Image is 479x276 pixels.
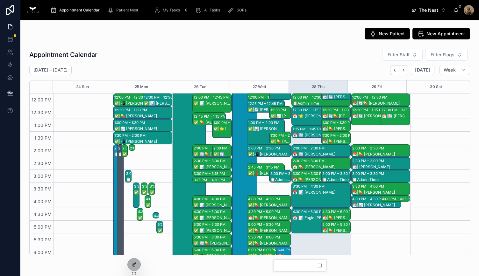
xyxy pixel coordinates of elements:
[135,80,148,93] button: 25 Mon
[352,183,386,190] div: 3:30 PM – 4:00 PM
[322,221,356,228] div: 5:00 PM – 5:30 PM
[322,132,355,139] div: 1:30 PM – 2:00 PM
[248,171,284,176] div: ✅|🩸 [PERSON_NAME]
[248,107,284,112] div: ✅|🔄 [PERSON_NAME] Good
[213,120,246,126] div: 1:00 PM – 1:45 PM
[322,139,350,144] div: 📅|💊 [PERSON_NAME]
[113,119,172,131] div: 1:00 PM – 1:30 PM✅|📊 [PERSON_NAME]
[194,113,227,120] div: 12:45 PM – 1:15 PM
[126,170,160,177] div: 3:00 PM – 3:30 PM
[194,170,226,177] div: 3:00 PM – 3:15 PM
[146,203,151,208] div: ✅|💊 [PERSON_NAME]
[150,190,154,195] div: ✅|💊 [PERSON_NAME]
[352,158,386,164] div: 2:30 PM – 3:00 PM
[157,221,163,233] div: 5:00 PM – 5:30 PM✅|💊 [PERSON_NAME]
[293,183,326,190] div: 3:30 PM – 4:30 PM
[352,101,410,106] div: 📅|🔄💊 [PERSON_NAME]
[59,8,100,13] span: Appointment Calendar
[194,158,227,164] div: 2:30 PM – 3:00 PM
[293,107,326,113] div: 12:30 PM – 1:15 PM
[142,190,147,195] div: ✅|🚚 [PERSON_NAME]
[293,101,350,106] div: 📋Admin Time
[390,65,399,75] button: Back
[419,7,438,13] span: The Nest
[29,50,97,59] h1: Appointment Calendar
[138,215,143,220] div: ✅|📊 [PERSON_NAME]
[194,203,231,208] div: ✅|📊 [PERSON_NAME]
[270,107,305,113] div: 12:30 PM – 1:00 PM
[293,170,326,177] div: 3:00 PM – 3:30 PM
[194,101,231,106] div: ✅|📊 [PERSON_NAME]
[293,190,350,195] div: 📅|📊 [PERSON_NAME]
[352,145,386,151] div: 2:00 PM – 2:30 PM
[379,31,405,37] span: New Patient
[194,152,225,157] div: ✅|🔄💊 [PERSON_NAME]
[193,234,232,246] div: 5:30 PM – 6:00 PM✅|🔄💊 [PERSON_NAME]
[114,120,147,126] div: 1:00 PM – 1:30 PM
[352,152,410,157] div: 📅|💊 [PERSON_NAME]
[292,107,341,125] div: 12:30 PM – 1:15 PM📅|🌟 [PERSON_NAME]
[194,120,225,125] div: ✅|💊 [PERSON_NAME]
[248,234,282,240] div: 5:30 PM – 6:00 PM
[144,101,172,106] div: ✅|📊 [PERSON_NAME]
[248,100,284,107] div: 12:15 PM – 12:45 PM
[253,80,266,93] div: 27 Wed
[247,94,291,100] div: 12:00 PM – 12:15 PM
[114,101,163,106] div: ✅|📲 [PERSON_NAME]
[263,253,286,259] div: ✅|💊 [PERSON_NAME]
[293,126,324,132] div: 1:15 PM – 1:45 PM
[247,100,284,112] div: 12:15 PM – 12:45 PM✅|🔄 [PERSON_NAME] Good
[154,213,187,219] div: 4:40 PM – 4:55 PM
[194,164,231,169] div: ✅|📊 [PERSON_NAME]
[193,221,232,233] div: 5:00 PM – 5:30 PM✅|📊 [PERSON_NAME]
[194,253,231,259] div: ✅|📱 [PERSON_NAME] [PERSON_NAME]
[237,8,247,13] span: SOPs
[194,80,206,93] button: 26 Tue
[149,183,155,195] div: 3:30 PM – 4:00 PM✅|💊 [PERSON_NAME]
[322,215,350,220] div: 📅|💊 [PERSON_NAME]
[122,152,127,157] div: ✅|💊 [PERSON_NAME]
[352,164,410,169] div: 📅| [PERSON_NAME]
[352,203,401,208] div: 📅|📊 [PERSON_NAME] Good
[194,215,231,220] div: ✅|📊 [PERSON_NAME]
[194,221,227,228] div: 5:00 PM – 5:30 PM
[247,234,291,246] div: 5:30 PM – 6:00 PM✅|💊 [PERSON_NAME]
[269,132,291,144] div: 1:30 PM – 2:00 PM✅|💊 [PERSON_NAME]
[322,177,350,182] div: 📋Admin Time
[32,148,53,153] span: 2:00 PM
[322,114,350,119] div: 📅|🔄💊 [PERSON_NAME]
[351,145,410,157] div: 2:00 PM – 2:30 PM📅|💊 [PERSON_NAME]
[144,94,181,100] div: 12:00 PM – 12:30 PM
[388,52,410,58] span: Filter Staff
[262,246,287,259] div: 6:00 PM – 6:30 PM✅|💊 [PERSON_NAME]
[30,97,53,102] span: 12:00 PM
[121,145,127,157] div: 2:00 PM – 2:30 PM✅|💊 [PERSON_NAME]
[193,113,225,125] div: 12:45 PM – 1:15 PM✅|💊 [PERSON_NAME]
[293,133,341,138] div: 📅|🔄 [PERSON_NAME]
[352,196,386,202] div: 4:00 PM – 4:30 PM
[114,145,148,151] div: 2:00 PM – 8:00 PM
[399,65,408,75] button: Next
[322,94,350,100] div: 📅|🔄 [PERSON_NAME]
[133,183,139,208] div: 3:30 PM – 4:30 PM✅|📊 [PERSON_NAME]
[293,164,350,169] div: 📅|💊 [PERSON_NAME]
[153,212,159,219] div: 4:40 PM – 4:55 PM
[122,145,156,151] div: 2:00 PM – 2:30 PM
[76,80,89,93] div: 24 Sun
[194,177,226,183] div: 3:15 PM – 3:30 PM
[292,145,350,157] div: 2:00 PM – 2:30 PM📅|🔄 [PERSON_NAME]
[33,122,53,128] span: 1:00 PM
[292,183,350,208] div: 3:30 PM – 4:30 PM📅|📊 [PERSON_NAME]
[381,107,410,125] div: 12:30 PM – 1:15 PM📅|🔄 [PERSON_NAME]
[321,87,350,100] div: 11:45 AM – 12:15 PM📅|🔄 [PERSON_NAME]
[321,221,350,233] div: 5:00 PM – 5:30 PM📅|💊 [PERSON_NAME]
[248,215,290,220] div: 📅|💊 [PERSON_NAME]
[382,114,410,119] div: 📅|🔄 [PERSON_NAME]
[129,145,135,151] div: 2:00 PM – 2:15 PM
[146,196,179,202] div: 4:00 PM – 4:30 PM
[351,94,410,106] div: 12:00 PM – 12:30 PM📅|🔄💊 [PERSON_NAME]
[114,126,172,131] div: ✅|📊 [PERSON_NAME]
[194,209,227,215] div: 4:30 PM – 5:00 PM
[193,246,232,259] div: 6:00 PM – 6:30 PM✅|📱 [PERSON_NAME] [PERSON_NAME]
[248,247,282,253] div: 6:00 PM – 6:30 PM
